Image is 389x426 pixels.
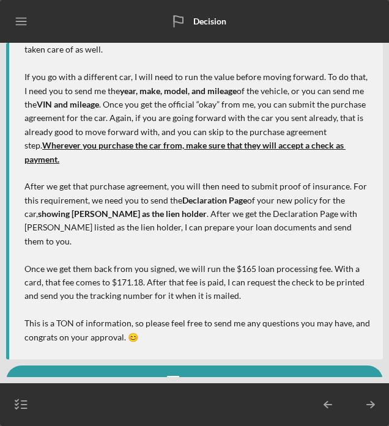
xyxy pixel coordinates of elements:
[37,99,99,109] strong: VIN and mileage
[24,317,371,344] p: This is a TON of information, so please feel free to send me any questions you may have, and cong...
[24,70,371,166] p: If you go with a different car, I will need to run the value before moving forward. To do that, I...
[120,86,237,96] strong: year, make, model, and mileage
[24,262,371,303] p: Once we get them back from you signed, we will run the $165 loan processing fee. With a card, tha...
[38,208,207,219] strong: showing [PERSON_NAME] as the lien holder
[24,140,346,164] u: Wherever you purchase the car from, make sure that they will accept a check as payment.
[182,195,247,205] strong: Declaration Page
[6,365,383,396] button: Comment
[193,16,226,26] b: Decision
[188,365,226,396] div: Comment
[24,180,371,248] p: After we get that purchase agreement, you will then need to submit proof of insurance. For this r...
